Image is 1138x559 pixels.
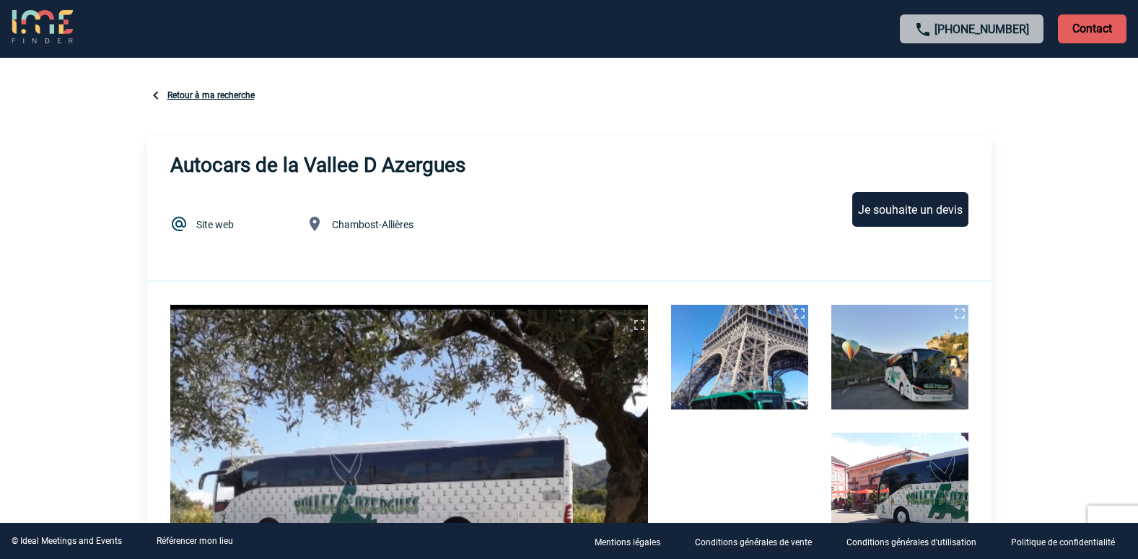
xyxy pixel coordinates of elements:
[167,90,255,100] a: Retour à ma recherche
[1058,14,1126,43] p: Contact
[683,534,835,548] a: Conditions générales de vente
[835,534,999,548] a: Conditions générales d'utilisation
[157,536,233,546] a: Référencer mon lieu
[695,537,812,547] p: Conditions générales de vente
[332,219,413,230] span: Chambost-Allières
[12,536,122,546] div: © Ideal Meetings and Events
[846,537,976,547] p: Conditions générales d'utilisation
[196,219,234,230] a: Site web
[170,153,465,177] h3: Autocars de la Vallee D Azergues
[999,534,1138,548] a: Politique de confidentialité
[595,537,660,547] p: Mentions légales
[1011,537,1115,547] p: Politique de confidentialité
[852,192,968,227] div: Je souhaite un devis
[935,22,1029,36] a: [PHONE_NUMBER]
[914,21,932,38] img: call-24-px.png
[583,534,683,548] a: Mentions légales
